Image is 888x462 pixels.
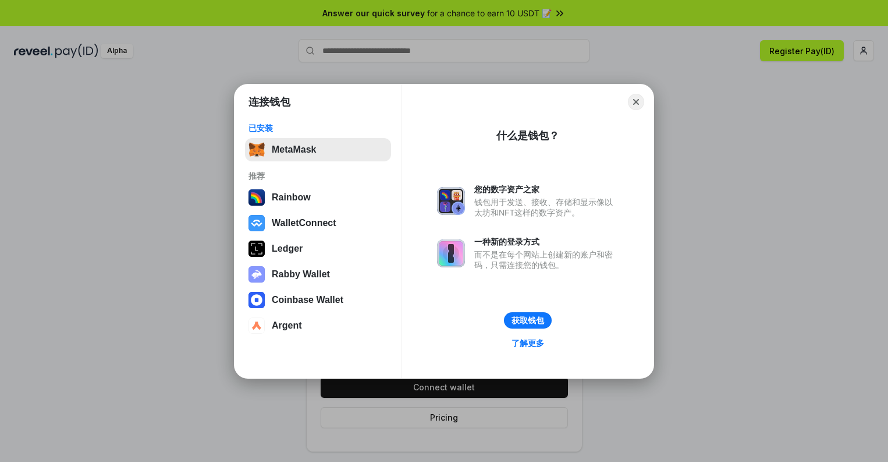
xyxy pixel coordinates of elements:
div: 获取钱包 [512,315,544,326]
div: WalletConnect [272,218,336,228]
img: svg+xml,%3Csvg%20xmlns%3D%22http%3A%2F%2Fwww.w3.org%2F2000%2Fsvg%22%20fill%3D%22none%22%20viewBox... [437,187,465,215]
img: svg+xml,%3Csvg%20xmlns%3D%22http%3A%2F%2Fwww.w3.org%2F2000%2Fsvg%22%20fill%3D%22none%22%20viewBox... [437,239,465,267]
div: 什么是钱包？ [496,129,559,143]
button: Ledger [245,237,391,260]
button: Close [628,94,644,110]
div: 推荐 [248,171,388,181]
button: Coinbase Wallet [245,288,391,312]
img: svg+xml,%3Csvg%20xmlns%3D%22http%3A%2F%2Fwww.w3.org%2F2000%2Fsvg%22%20width%3D%2228%22%20height%3... [248,241,265,257]
div: 而不是在每个网站上创建新的账户和密码，只需连接您的钱包。 [474,249,619,270]
div: 您的数字资产之家 [474,184,619,195]
div: 了解更多 [512,338,544,348]
button: Rabby Wallet [245,263,391,286]
button: Argent [245,314,391,337]
a: 了解更多 [505,336,551,351]
div: 钱包用于发送、接收、存储和显示像以太坊和NFT这样的数字资产。 [474,197,619,218]
img: svg+xml,%3Csvg%20width%3D%2228%22%20height%3D%2228%22%20viewBox%3D%220%200%2028%2028%22%20fill%3D... [248,292,265,308]
button: Rainbow [245,186,391,209]
img: svg+xml,%3Csvg%20xmlns%3D%22http%3A%2F%2Fwww.w3.org%2F2000%2Fsvg%22%20fill%3D%22none%22%20viewBox... [248,266,265,283]
img: svg+xml,%3Csvg%20width%3D%22120%22%20height%3D%22120%22%20viewBox%3D%220%200%20120%20120%22%20fil... [248,189,265,206]
button: 获取钱包 [504,312,552,329]
img: svg+xml,%3Csvg%20width%3D%2228%22%20height%3D%2228%22%20viewBox%3D%220%200%2028%2028%22%20fill%3D... [248,215,265,231]
div: Rainbow [272,192,311,203]
div: Argent [272,320,302,331]
div: 一种新的登录方式 [474,237,619,247]
button: MetaMask [245,138,391,161]
img: svg+xml,%3Csvg%20fill%3D%22none%22%20height%3D%2233%22%20viewBox%3D%220%200%2035%2033%22%20width%... [248,142,265,158]
div: Ledger [272,244,303,254]
div: MetaMask [272,144,316,155]
img: svg+xml,%3Csvg%20width%3D%2228%22%20height%3D%2228%22%20viewBox%3D%220%200%2028%2028%22%20fill%3D... [248,318,265,334]
div: Coinbase Wallet [272,295,343,305]
div: Rabby Wallet [272,269,330,280]
div: 已安装 [248,123,388,133]
button: WalletConnect [245,211,391,235]
h1: 连接钱包 [248,95,290,109]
